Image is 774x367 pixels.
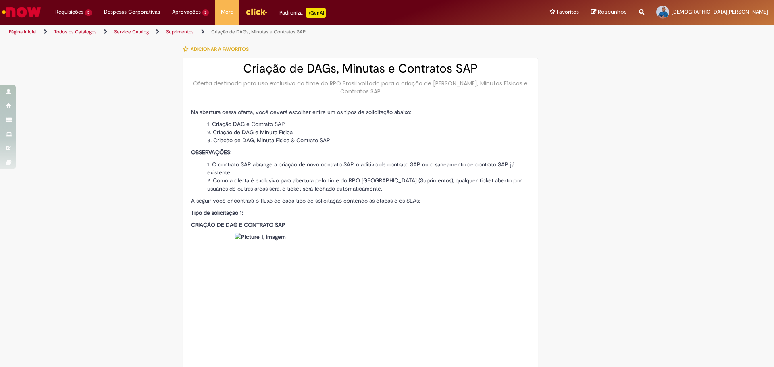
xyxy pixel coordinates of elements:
[183,41,253,58] button: Adicionar a Favoritos
[191,197,530,205] p: A seguir você encontrará o fluxo de cada tipo de solicitação contendo as etapas e os SLAs:
[211,29,306,35] a: Criação de DAGs, Minutas e Contratos SAP
[279,8,326,18] div: Padroniza
[191,209,243,216] strong: Tipo de solicitação 1:
[591,8,627,16] a: Rascunhos
[191,108,530,116] p: Na abertura dessa oferta, você deverá escolher entre um os tipos de solicitação abaixo:
[1,4,42,20] img: ServiceNow
[207,120,530,128] li: Criação DAG e Contrato SAP
[221,8,233,16] span: More
[557,8,579,16] span: Favoritos
[9,29,37,35] a: Página inicial
[207,128,530,136] li: Criação de DAG e Minuta Física
[235,233,486,365] img: Picture 1, Imagem
[207,160,530,176] li: O contrato SAP abrange a criação de novo contrato SAP, o aditivo de contrato SAP ou o saneamento ...
[672,8,768,15] span: [DEMOGRAPHIC_DATA][PERSON_NAME]
[172,8,201,16] span: Aprovações
[6,25,510,39] ul: Trilhas de página
[207,136,530,144] li: Criação de DAG, Minuta Física & Contrato SAP
[85,9,92,16] span: 5
[191,62,530,75] h2: Criação de DAGs, Minutas e Contratos SAP
[191,221,285,228] strong: CRIAÇÃO DE DAG E CONTRATO SAP
[598,8,627,16] span: Rascunhos
[54,29,97,35] a: Todos os Catálogos
[166,29,194,35] a: Suprimentos
[202,9,209,16] span: 3
[306,8,326,18] p: +GenAi
[246,6,267,18] img: click_logo_yellow_360x200.png
[207,176,530,193] li: Como a oferta é exclusivo para abertura pelo time do RPO [GEOGRAPHIC_DATA] (Suprimentos), qualque...
[104,8,160,16] span: Despesas Corporativas
[114,29,149,35] a: Service Catalog
[191,46,249,52] span: Adicionar a Favoritos
[191,79,530,95] div: Oferta destinada para uso exclusivo do time do RPO Brasil voltado para a criação de [PERSON_NAME]...
[191,149,231,156] strong: OBSERVAÇÕES:
[55,8,83,16] span: Requisições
